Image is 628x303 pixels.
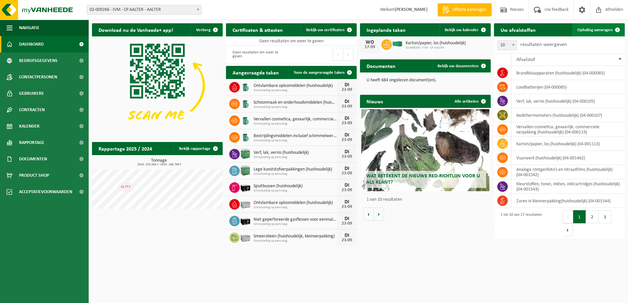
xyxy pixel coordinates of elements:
span: Omwisseling op aanvraag [254,139,337,143]
span: Smeerolieën (huishoudelijk, kleinverpakking) [254,234,337,239]
span: Wat betekent de nieuwe RED-richtlijn voor u als klant? [366,173,480,185]
td: loodbatterijen (04-000085) [511,80,625,94]
div: 23-09 [340,238,353,243]
td: verf, lak, vernis (huishoudelijk) (04-000105) [511,94,625,108]
span: Bedrijfsgegevens [19,52,57,69]
button: Verberg [191,23,222,36]
a: Ophaling aanvragen [572,23,624,36]
img: PB-LB-0680-HPE-BK-11 [240,215,251,226]
img: Download de VHEPlus App [92,36,223,134]
span: Rapportage [19,134,44,151]
a: Bekijk uw documenten [432,59,490,72]
span: Dashboard [19,36,44,52]
span: Karton/papier, los (huishoudelijk) [406,41,466,46]
span: Acceptatievoorwaarden [19,184,72,200]
img: PB-OT-0200-MET-00-02 [240,131,251,142]
span: Spuitbussen (huishoudelijk) [254,184,337,189]
div: DI [340,166,353,171]
a: Offerte aanvragen [437,3,492,16]
h2: Certificaten & attesten [226,23,289,36]
span: Bestrijdingsmiddelen inclusief schimmelwerende beschermingsmiddelen (huishoudeli... [254,133,337,139]
td: vuurwerk (huishoudelijk) (04-001462) [511,151,625,165]
span: Schoonmaak en onderhoudsmiddelen (huishoudelijk) [254,100,337,105]
span: 10 [497,40,517,50]
td: kwikthermometers (huishoudelijk) (04-000107) [511,108,625,122]
span: Kalender [19,118,39,134]
div: DI [340,116,353,121]
span: Omwisseling op aanvraag [254,155,337,159]
button: 1 [573,210,586,223]
div: WO [363,40,376,45]
span: Ophaling aanvragen [577,28,613,32]
div: 1 tot 10 van 27 resultaten [497,210,542,237]
div: 23-09 [340,104,353,109]
img: PB-LB-0680-HPE-BK-11 [240,181,251,192]
span: Omwisseling op aanvraag [254,206,337,210]
span: Omwisseling op aanvraag [254,222,337,226]
button: 3 [599,210,612,223]
div: DI [340,149,353,154]
img: PB-OT-0200-MET-00-02 [240,98,251,109]
div: 23-09 [340,221,353,226]
td: analoge röntgenfoto’s en nitraatfilms (huishoudelijk) (04-001542) [511,165,625,179]
span: 2024: 253,584 t - 2025: 168,769 t [95,163,223,166]
a: Alle artikelen [449,95,490,108]
span: Niet geperforeerde gasflessen voor eenmalig gebruik (huishoudelijk) [254,217,337,222]
span: Bekijk uw documenten [437,64,479,68]
span: Verberg [196,28,211,32]
div: DI [340,216,353,221]
span: 02-009266 - IVM - CP AALTER - AALTER [87,5,201,14]
span: Omwisseling op aanvraag [254,89,337,92]
div: 23-09 [340,121,353,126]
span: Omwisseling op aanvraag [254,105,337,109]
a: Bekijk uw certificaten [301,23,356,36]
span: Vervallen cosmetica, gevaarlijk, commerciele verpakking (huishoudelijk) [254,117,337,122]
h2: Rapportage 2025 / 2024 [92,142,159,155]
div: 23-09 [340,154,353,159]
span: Contactpersonen [19,69,57,85]
span: Lege kunststofverpakkingen (huishoudelijk) [254,167,337,172]
img: PB-LB-0680-HPE-GY-11 [240,232,251,243]
span: Offerte aanvragen [451,7,488,13]
div: DI [340,99,353,104]
span: Navigatie [19,20,39,36]
span: Verf, lak, vernis (huishoudelijk) [254,150,337,155]
h2: Download nu de Vanheede+ app! [92,23,180,36]
td: Geen resultaten om weer te geven [226,36,357,46]
img: HK-XC-40-GN-00 [392,41,403,47]
img: PB-OT-0200-MET-00-02 [240,81,251,92]
img: PB-HB-1400-HPE-GN-11 [240,148,251,160]
div: DI [340,183,353,188]
span: 02-009266 - IVM - CP AALTER - AALTER [87,5,202,15]
td: zuren in kleinverpakking(huishoudelijk) (04-001544) [511,194,625,208]
button: Volgende [374,208,384,221]
span: Gebruikers [19,85,44,102]
button: Previous [333,48,343,61]
img: PB-LB-0680-HPE-GY-11 [240,198,251,209]
div: 23-09 [340,88,353,92]
button: 2 [586,210,599,223]
span: 02-009266 - IVM - CP AALTER [406,46,466,50]
p: 1 van 10 resultaten [367,197,487,202]
a: Wat betekent de nieuwe RED-richtlijn voor u als klant? [361,109,489,191]
img: PB-OT-0200-MET-00-02 [240,114,251,126]
strong: [PERSON_NAME] [395,7,428,12]
button: Next [563,223,573,236]
span: 10 [498,41,517,50]
span: Ontvlambare oplosmiddelen (huishoudelijk) [254,83,337,89]
div: DI [340,132,353,138]
h3: Tonnage [95,158,223,166]
div: 17-09 [363,45,376,50]
div: DI [340,82,353,88]
div: DI [340,233,353,238]
div: 23-09 [340,188,353,192]
span: Documenten [19,151,47,167]
a: Bekijk rapportage [174,142,222,155]
span: Omwisseling op aanvraag [254,122,337,126]
h2: Nieuws [360,95,390,108]
td: kleurstoffen, toner, inkten, inktcartridges (huishoudelijk) (04-001543) [511,179,625,194]
div: 23-09 [340,171,353,176]
td: vervallen cosmetica, gevaarlijk, commerciele verpakking (huishoudelijk) (04-000119) [511,122,625,137]
div: Geen resultaten om weer te geven [229,47,288,62]
td: karton/papier, los (huishoudelijk) (04-001113) [511,137,625,151]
